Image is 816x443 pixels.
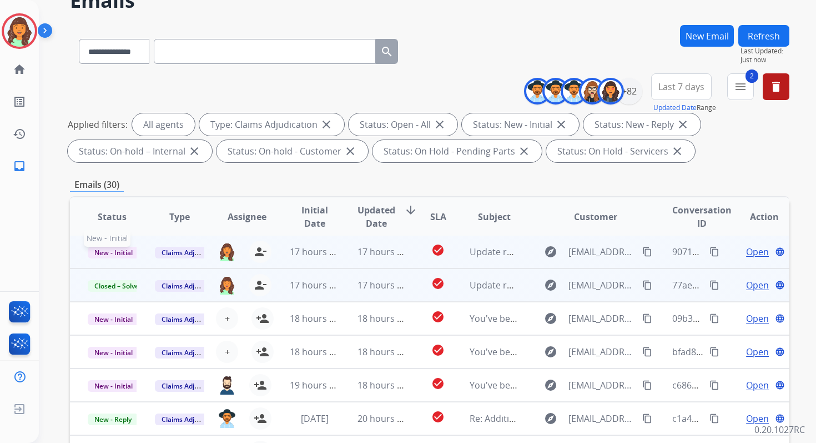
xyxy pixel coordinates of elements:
[470,412,580,425] span: Re: Additional Information
[642,347,652,357] mat-icon: content_copy
[218,276,236,295] img: agent-avatar
[290,246,345,258] span: 17 hours ago
[254,379,267,392] mat-icon: person_add
[155,414,231,425] span: Claims Adjudication
[680,25,734,47] button: New Email
[301,412,329,425] span: [DATE]
[13,63,26,76] mat-icon: home
[431,243,445,257] mat-icon: check_circle
[155,347,231,359] span: Claims Adjudication
[132,113,195,136] div: All agents
[544,245,557,258] mat-icon: explore
[4,16,35,47] img: avatar
[155,280,231,292] span: Claims Adjudication
[544,412,557,425] mat-icon: explore
[544,312,557,325] mat-icon: explore
[583,113,701,136] div: Status: New - Reply
[470,379,816,391] span: You've been assigned a new service order: d8b52fc0-8686-435e-912d-af6c1cea84ad
[13,95,26,108] mat-icon: list_alt
[431,344,445,357] mat-icon: check_circle
[380,45,394,58] mat-icon: search
[155,247,231,258] span: Claims Adjudication
[218,376,236,395] img: agent-avatar
[88,313,139,325] span: New - Initial
[344,145,357,158] mat-icon: close
[430,210,446,223] span: SLA
[188,145,201,158] mat-icon: close
[169,210,190,223] span: Type
[431,377,445,390] mat-icon: check_circle
[658,84,704,89] span: Last 7 days
[88,414,138,425] span: New - Reply
[216,341,238,363] button: +
[642,280,652,290] mat-icon: content_copy
[357,379,412,391] span: 18 hours ago
[199,113,344,136] div: Type: Claims Adjudication
[544,345,557,359] mat-icon: explore
[88,380,139,392] span: New - Initial
[372,140,542,162] div: Status: On Hold - Pending Parts
[433,118,446,131] mat-icon: close
[769,80,783,93] mat-icon: delete
[746,412,769,425] span: Open
[709,414,719,424] mat-icon: content_copy
[544,278,557,292] mat-icon: explore
[653,103,716,112] span: Range
[357,346,412,358] span: 18 hours ago
[290,279,345,291] span: 17 hours ago
[216,140,368,162] div: Status: On-hold - Customer
[746,345,769,359] span: Open
[746,245,769,258] span: Open
[709,280,719,290] mat-icon: content_copy
[357,279,412,291] span: 17 hours ago
[349,113,457,136] div: Status: Open - All
[568,312,636,325] span: [EMAIL_ADDRESS][DOMAIN_NAME]
[709,247,719,257] mat-icon: content_copy
[734,80,747,93] mat-icon: menu
[568,278,636,292] span: [EMAIL_ADDRESS][DOMAIN_NAME]
[13,127,26,141] mat-icon: history
[642,380,652,390] mat-icon: content_copy
[746,312,769,325] span: Open
[357,246,412,258] span: 17 hours ago
[320,118,333,131] mat-icon: close
[775,280,785,290] mat-icon: language
[70,178,124,192] p: Emails (30)
[254,412,267,425] mat-icon: person_add
[218,409,236,428] img: agent-avatar
[228,210,266,223] span: Assignee
[775,380,785,390] mat-icon: language
[84,230,130,247] span: New - Initial
[431,410,445,424] mat-icon: check_circle
[568,412,636,425] span: [EMAIL_ADDRESS][DOMAIN_NAME]
[642,313,652,323] mat-icon: content_copy
[544,379,557,392] mat-icon: explore
[470,346,815,358] span: You've been assigned a new service order: 9fd9caf9-c78a-42ec-8e05-821ba1178576
[741,56,789,64] span: Just now
[616,78,642,104] div: +82
[155,313,231,325] span: Claims Adjudication
[568,379,636,392] span: [EMAIL_ADDRESS][DOMAIN_NAME]
[746,379,769,392] span: Open
[775,313,785,323] mat-icon: language
[741,47,789,56] span: Last Updated:
[746,69,758,83] span: 2
[709,313,719,323] mat-icon: content_copy
[672,203,732,230] span: Conversation ID
[218,242,236,261] img: agent-avatar
[574,210,617,223] span: Customer
[357,412,412,425] span: 20 hours ago
[88,347,139,359] span: New - Initial
[88,280,149,292] span: Closed – Solved
[568,245,636,258] span: [EMAIL_ADDRESS][DOMAIN_NAME]
[546,140,695,162] div: Status: On Hold - Servicers
[568,345,636,359] span: [EMAIL_ADDRESS][DOMAIN_NAME]
[462,113,579,136] div: Status: New - Initial
[722,197,789,236] th: Action
[290,203,339,230] span: Initial Date
[290,346,345,358] span: 18 hours ago
[225,345,230,359] span: +
[155,380,231,392] span: Claims Adjudication
[404,203,417,217] mat-icon: arrow_downward
[478,210,511,223] span: Subject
